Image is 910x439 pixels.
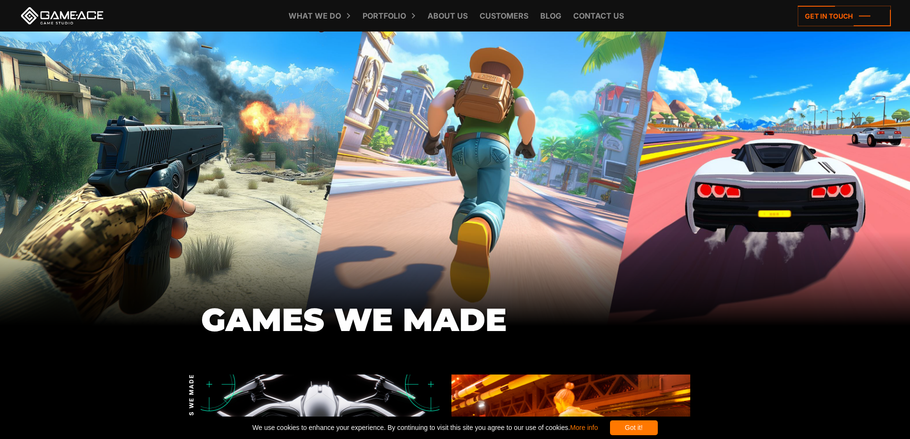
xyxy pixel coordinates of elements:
[570,424,598,431] a: More info
[252,420,598,435] span: We use cookies to enhance your experience. By continuing to visit this site you agree to our use ...
[187,374,196,436] span: GAMES WE MADE
[201,302,710,337] h1: GAMES WE MADE
[798,6,891,26] a: Get in touch
[610,420,658,435] div: Got it!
